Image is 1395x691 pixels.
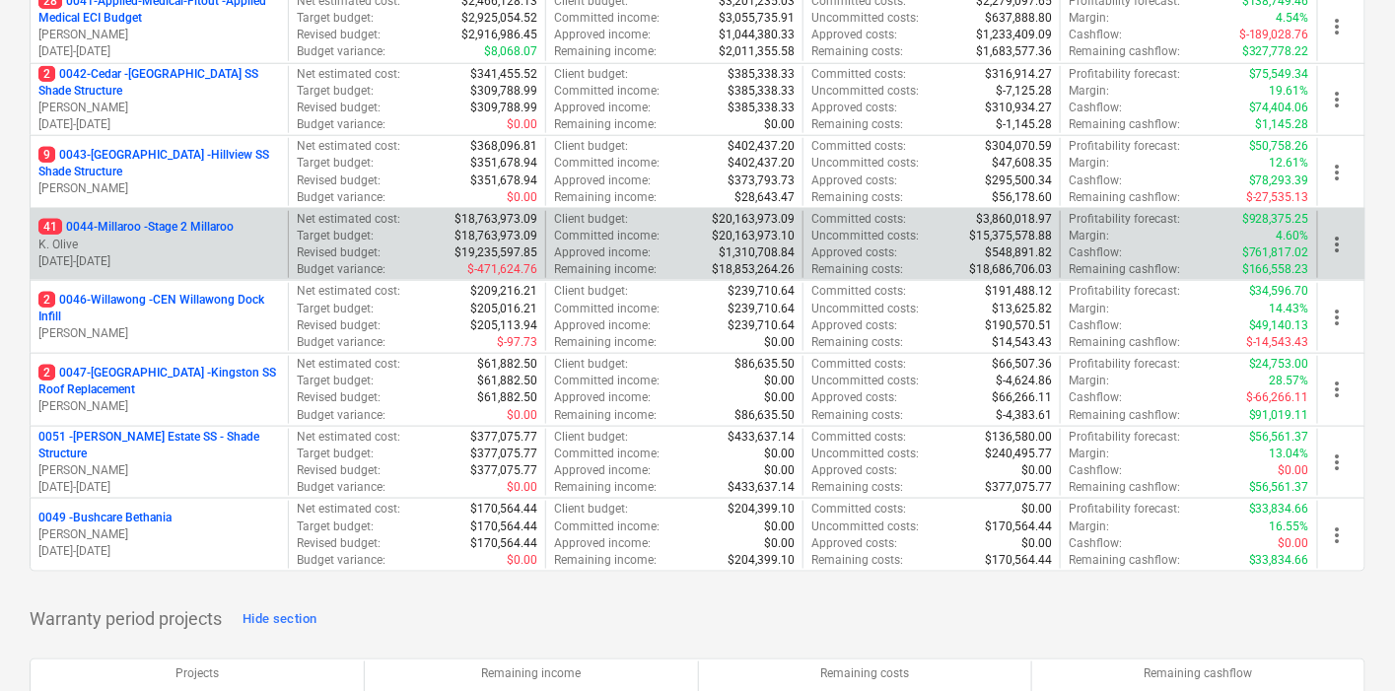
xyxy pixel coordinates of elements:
[38,219,280,269] div: 410044-Millaroo -Stage 2 MillarooK. Olive[DATE]-[DATE]
[297,211,400,228] p: Net estimated cost :
[1069,211,1180,228] p: Profitability forecast :
[719,43,795,60] p: $2,011,355.58
[470,83,537,100] p: $309,788.99
[811,462,897,479] p: Approved costs :
[38,365,280,415] div: 20047-[GEOGRAPHIC_DATA] -Kingston SS Roof Replacement[PERSON_NAME]
[728,100,795,116] p: $385,338.33
[1279,535,1309,552] p: $0.00
[38,365,280,398] p: 0047-[GEOGRAPHIC_DATA] - Kingston SS Roof Replacement
[985,317,1052,334] p: $190,570.51
[554,100,651,116] p: Approved income :
[1242,211,1309,228] p: $928,375.25
[1326,233,1350,256] span: more_vert
[554,10,660,27] p: Committed income :
[554,43,657,60] p: Remaining income :
[734,189,795,206] p: $28,643.47
[976,43,1052,60] p: $1,683,577.36
[1270,301,1309,317] p: 14.43%
[1069,356,1180,373] p: Profitability forecast :
[719,10,795,27] p: $3,055,735.91
[38,43,280,60] p: [DATE] - [DATE]
[996,373,1052,389] p: $-4,624.86
[1069,446,1109,462] p: Margin :
[297,283,400,300] p: Net estimated cost :
[507,407,537,424] p: $0.00
[1069,301,1109,317] p: Margin :
[297,189,385,206] p: Budget variance :
[1249,66,1309,83] p: $75,549.34
[985,66,1052,83] p: $316,914.27
[1069,283,1180,300] p: Profitability forecast :
[554,228,660,244] p: Committed income :
[712,261,795,278] p: $18,853,264.26
[38,429,280,462] p: 0051 - [PERSON_NAME] Estate SS - Shade Structure
[38,292,280,342] div: 20046-Willawong -CEN Willawong Dock Infill[PERSON_NAME]
[470,301,537,317] p: $205,016.21
[470,501,537,518] p: $170,564.44
[470,446,537,462] p: $377,075.77
[1326,161,1350,184] span: more_vert
[1249,501,1309,518] p: $33,834.66
[297,429,400,446] p: Net estimated cost :
[1021,535,1052,552] p: $0.00
[297,479,385,496] p: Budget variance :
[554,552,657,569] p: Remaining income :
[554,138,628,155] p: Client budget :
[297,535,381,552] p: Revised budget :
[1069,116,1180,133] p: Remaining cashflow :
[811,389,897,406] p: Approved costs :
[811,66,906,83] p: Committed costs :
[1256,116,1309,133] p: $1,145.28
[484,43,537,60] p: $8,068.07
[811,261,903,278] p: Remaining costs :
[1069,43,1180,60] p: Remaining cashflow :
[1326,306,1350,329] span: more_vert
[1069,518,1109,535] p: Margin :
[470,462,537,479] p: $377,075.77
[297,389,381,406] p: Revised budget :
[811,211,906,228] p: Committed costs :
[297,356,400,373] p: Net estimated cost :
[470,173,537,189] p: $351,678.94
[297,334,385,351] p: Budget variance :
[811,317,897,334] p: Approved costs :
[811,10,919,27] p: Uncommitted costs :
[1249,356,1309,373] p: $24,753.00
[992,334,1052,351] p: $14,543.43
[554,27,651,43] p: Approved income :
[1246,334,1309,351] p: $-14,543.43
[1249,100,1309,116] p: $74,404.06
[1069,189,1180,206] p: Remaining cashflow :
[1021,501,1052,518] p: $0.00
[811,407,903,424] p: Remaining costs :
[554,479,657,496] p: Remaining income :
[554,116,657,133] p: Remaining income :
[1242,43,1309,60] p: $327,778.22
[554,356,628,373] p: Client budget :
[297,552,385,569] p: Budget variance :
[811,334,903,351] p: Remaining costs :
[728,66,795,83] p: $385,338.33
[811,501,906,518] p: Committed costs :
[470,518,537,535] p: $170,564.44
[38,325,280,342] p: [PERSON_NAME]
[454,211,537,228] p: $18,763,973.09
[554,429,628,446] p: Client budget :
[719,27,795,43] p: $1,044,380.33
[1326,15,1350,38] span: more_vert
[38,219,234,236] p: 0044-Millaroo - Stage 2 Millaroo
[764,334,795,351] p: $0.00
[554,334,657,351] p: Remaining income :
[1326,523,1350,547] span: more_vert
[728,138,795,155] p: $402,437.20
[554,389,651,406] p: Approved income :
[554,462,651,479] p: Approved income :
[728,501,795,518] p: $204,399.10
[38,253,280,270] p: [DATE] - [DATE]
[554,211,628,228] p: Client budget :
[1249,283,1309,300] p: $34,596.70
[470,317,537,334] p: $205,113.94
[470,535,537,552] p: $170,564.44
[297,317,381,334] p: Revised budget :
[1326,88,1350,111] span: more_vert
